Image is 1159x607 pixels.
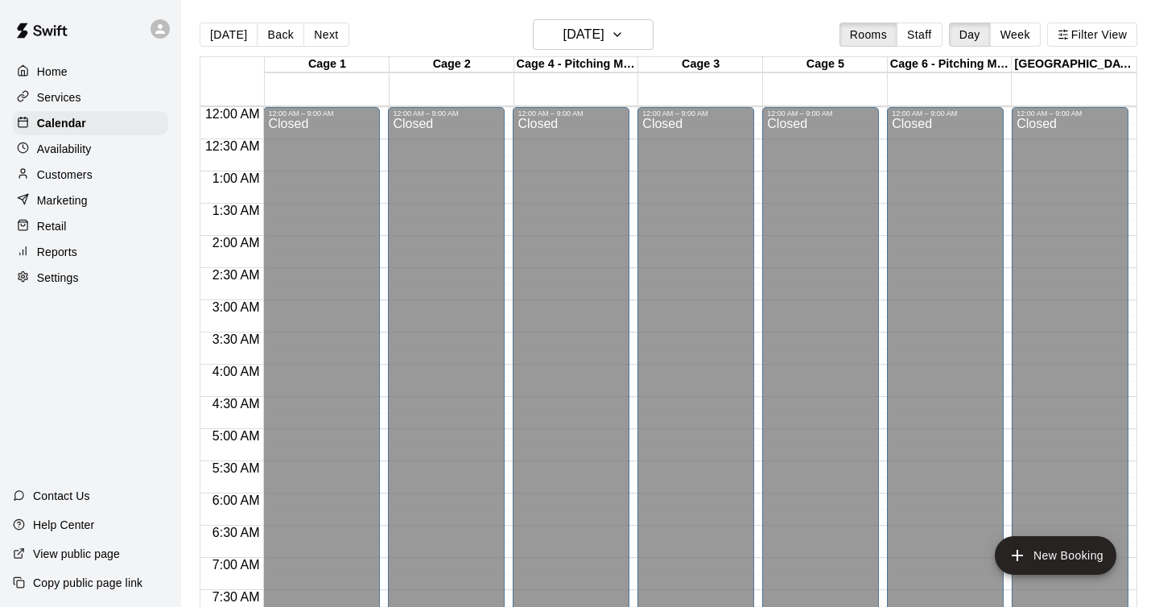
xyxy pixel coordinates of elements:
[393,109,500,118] div: 12:00 AM – 9:00 AM
[208,590,264,604] span: 7:30 AM
[13,137,168,161] a: Availability
[208,429,264,443] span: 5:00 AM
[33,575,142,591] p: Copy public page link
[201,139,264,153] span: 12:30 AM
[37,167,93,183] p: Customers
[13,188,168,213] a: Marketing
[897,23,942,47] button: Staff
[995,536,1116,575] button: add
[37,218,67,234] p: Retail
[37,115,86,131] p: Calendar
[892,109,999,118] div: 12:00 AM – 9:00 AM
[208,397,264,411] span: 4:30 AM
[839,23,897,47] button: Rooms
[33,488,90,504] p: Contact Us
[303,23,349,47] button: Next
[37,64,68,80] p: Home
[257,23,304,47] button: Back
[208,558,264,572] span: 7:00 AM
[638,57,763,72] div: Cage 3
[37,244,77,260] p: Reports
[390,57,514,72] div: Cage 2
[533,19,654,50] button: [DATE]
[1012,57,1136,72] div: [GEOGRAPHIC_DATA]
[208,461,264,475] span: 5:30 AM
[208,493,264,507] span: 6:00 AM
[208,300,264,314] span: 3:00 AM
[1047,23,1137,47] button: Filter View
[13,111,168,135] a: Calendar
[563,23,604,46] h6: [DATE]
[642,109,749,118] div: 12:00 AM – 9:00 AM
[33,546,120,562] p: View public page
[763,57,888,72] div: Cage 5
[33,517,94,533] p: Help Center
[208,171,264,185] span: 1:00 AM
[201,107,264,121] span: 12:00 AM
[37,192,88,209] p: Marketing
[208,332,264,346] span: 3:30 AM
[37,141,92,157] p: Availability
[265,57,390,72] div: Cage 1
[514,57,639,72] div: Cage 4 - Pitching Machine
[13,240,168,264] a: Reports
[767,109,874,118] div: 12:00 AM – 9:00 AM
[13,85,168,109] a: Services
[949,23,991,47] button: Day
[13,60,168,84] a: Home
[1017,109,1124,118] div: 12:00 AM – 9:00 AM
[37,89,81,105] p: Services
[13,214,168,238] a: Retail
[208,526,264,539] span: 6:30 AM
[208,268,264,282] span: 2:30 AM
[990,23,1041,47] button: Week
[268,109,375,118] div: 12:00 AM – 9:00 AM
[13,163,168,187] a: Customers
[208,204,264,217] span: 1:30 AM
[208,236,264,250] span: 2:00 AM
[13,266,168,290] a: Settings
[208,365,264,378] span: 4:00 AM
[37,270,79,286] p: Settings
[518,109,625,118] div: 12:00 AM – 9:00 AM
[888,57,1013,72] div: Cage 6 - Pitching Machine
[200,23,258,47] button: [DATE]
